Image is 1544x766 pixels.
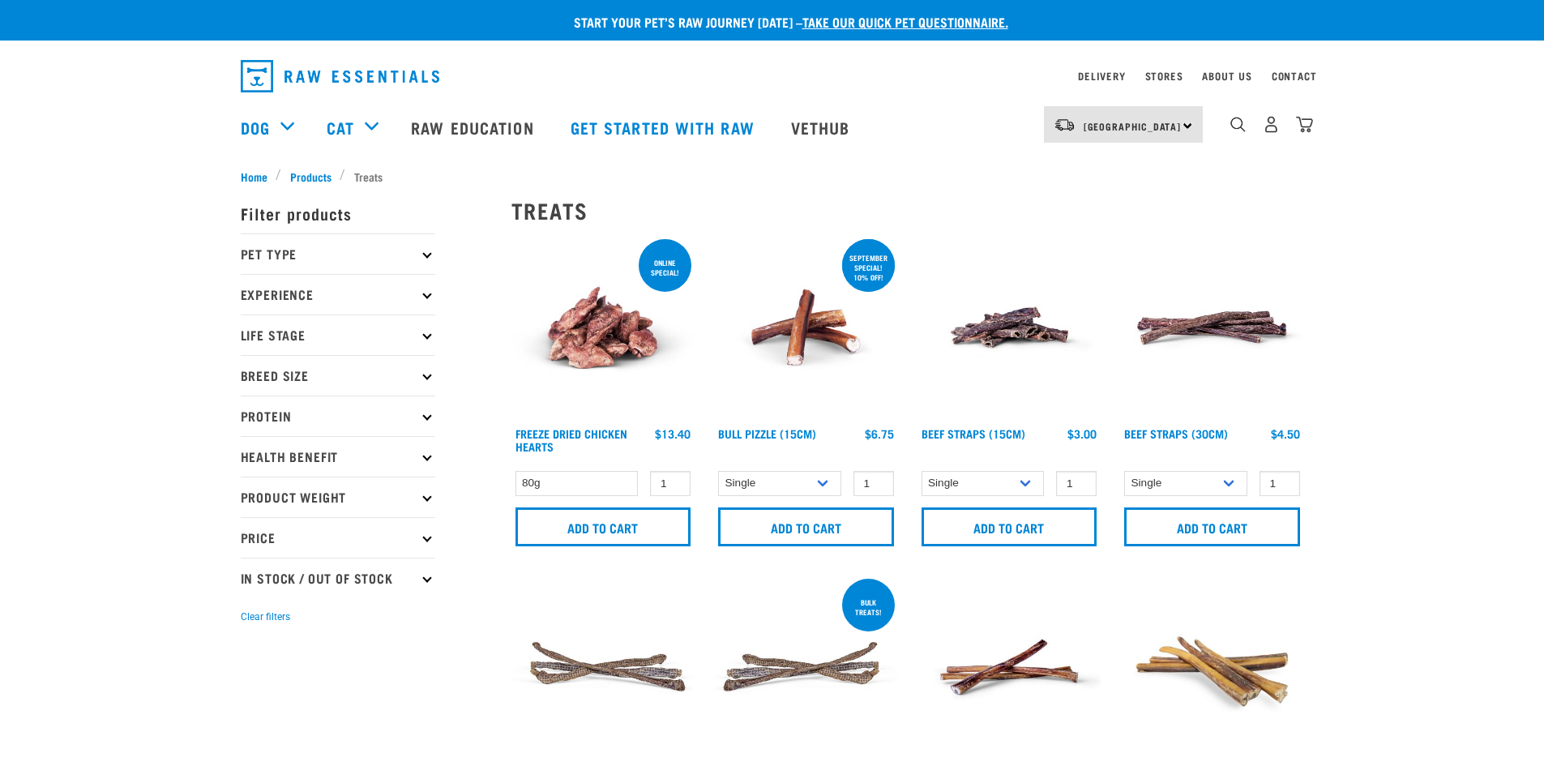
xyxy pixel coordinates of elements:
a: Freeze Dried Chicken Hearts [515,430,627,449]
input: 1 [1056,471,1097,496]
p: Price [241,517,435,558]
a: Raw Education [395,95,554,160]
img: Bull Pizzle [714,236,898,420]
input: 1 [853,471,894,496]
a: Delivery [1078,73,1125,79]
div: $3.00 [1067,427,1097,440]
img: home-icon@2x.png [1296,116,1313,133]
img: Raw Essentials Beef Straps 15cm 6 Pack [917,236,1101,420]
img: user.png [1263,116,1280,133]
nav: dropdown navigation [228,53,1317,99]
span: Products [290,168,331,185]
a: Bull Pizzle (15cm) [718,430,816,436]
img: Stack of 3 Venison Straps Treats for Pets [714,576,898,760]
input: Add to cart [718,507,894,546]
p: Protein [241,396,435,436]
p: Pet Type [241,233,435,274]
img: Venison Straps [511,576,695,760]
img: van-moving.png [1054,118,1076,132]
div: $6.75 [865,427,894,440]
a: Products [281,168,340,185]
p: Experience [241,274,435,315]
a: take our quick pet questionnaire. [802,18,1008,25]
p: In Stock / Out Of Stock [241,558,435,598]
input: Add to cart [1124,507,1300,546]
input: Add to cart [515,507,691,546]
a: Beef Straps (15cm) [922,430,1025,436]
input: 1 [1260,471,1300,496]
p: Product Weight [241,477,435,517]
img: home-icon-1@2x.png [1230,117,1246,132]
a: Stores [1145,73,1183,79]
span: [GEOGRAPHIC_DATA] [1084,123,1182,129]
img: Bull Pizzle 30cm for Dogs [1120,576,1304,760]
nav: breadcrumbs [241,168,1304,185]
div: BULK TREATS! [842,590,895,624]
button: Clear filters [241,610,290,624]
input: Add to cart [922,507,1097,546]
a: Vethub [775,95,870,160]
p: Filter products [241,193,435,233]
img: Raw Essentials Logo [241,60,439,92]
a: Dog [241,115,270,139]
img: FD Chicken Hearts [511,236,695,420]
div: ONLINE SPECIAL! [639,250,691,285]
input: 1 [650,471,691,496]
img: Raw Essentials Beef Straps 6 Pack [1120,236,1304,420]
a: Get started with Raw [554,95,775,160]
div: September special! 10% off! [842,246,895,289]
div: $4.50 [1271,427,1300,440]
p: Life Stage [241,315,435,355]
a: About Us [1202,73,1251,79]
span: Home [241,168,267,185]
p: Breed Size [241,355,435,396]
div: $13.40 [655,427,691,440]
h2: Treats [511,198,1304,223]
a: Contact [1272,73,1317,79]
img: Raw Essentials Steer Pizzle 15cm [917,576,1101,760]
a: Beef Straps (30cm) [1124,430,1228,436]
p: Health Benefit [241,436,435,477]
a: Home [241,168,276,185]
a: Cat [327,115,354,139]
